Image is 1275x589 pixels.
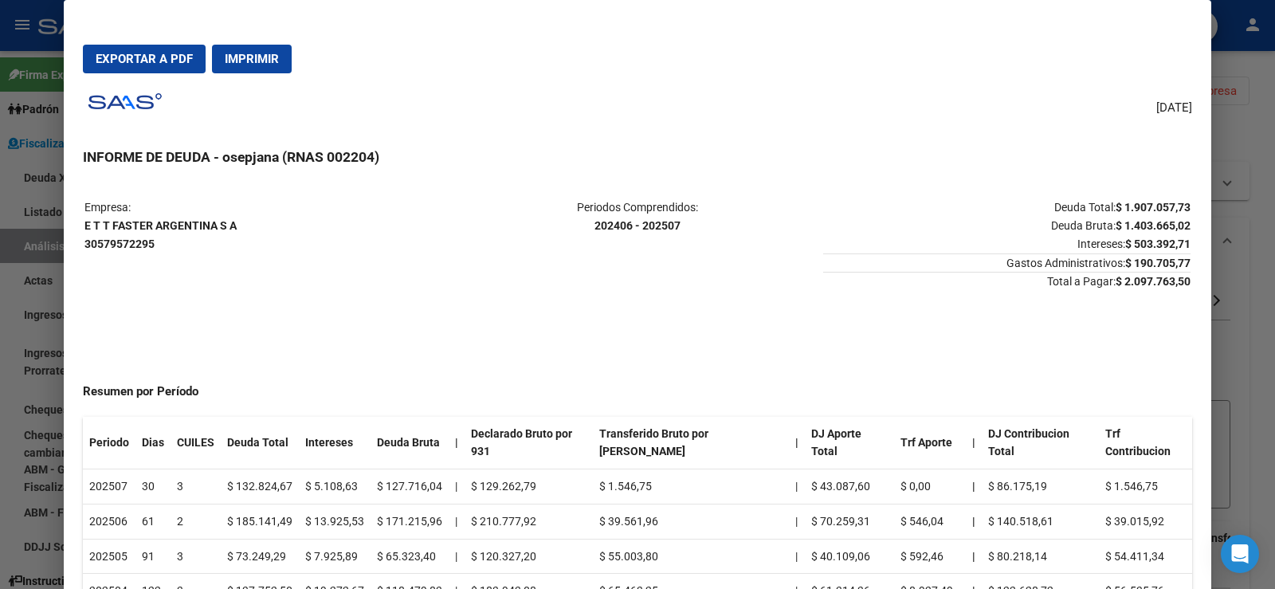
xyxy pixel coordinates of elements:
[449,469,465,505] td: |
[135,469,171,505] td: 30
[84,198,452,253] p: Empresa:
[212,45,292,73] button: Imprimir
[171,469,221,505] td: 3
[805,504,894,539] td: $ 70.259,31
[171,539,221,574] td: 3
[1221,535,1259,573] div: Open Intercom Messenger
[83,539,135,574] td: 202505
[982,539,1099,574] td: $ 80.218,14
[823,253,1191,269] span: Gastos Administrativos:
[966,469,982,505] th: |
[83,383,1192,401] h4: Resumen por Período
[449,539,465,574] td: |
[83,469,135,505] td: 202507
[805,469,894,505] td: $ 43.087,60
[465,539,593,574] td: $ 120.327,20
[789,504,805,539] td: |
[83,147,1192,167] h3: INFORME DE DEUDA - osepjana (RNAS 002204)
[221,417,299,469] th: Deuda Total
[966,504,982,539] th: |
[1125,257,1191,269] strong: $ 190.705,77
[299,469,371,505] td: $ 5.108,63
[1116,219,1191,232] strong: $ 1.403.665,02
[449,417,465,469] th: |
[966,417,982,469] th: |
[299,417,371,469] th: Intereses
[221,469,299,505] td: $ 132.824,67
[805,539,894,574] td: $ 40.109,06
[135,504,171,539] td: 61
[1099,417,1192,469] th: Trf Contribucion
[982,504,1099,539] td: $ 140.518,61
[84,219,237,250] strong: E T T FASTER ARGENTINA S A 30579572295
[221,504,299,539] td: $ 185.141,49
[894,417,966,469] th: Trf Aporte
[465,417,593,469] th: Declarado Bruto por 931
[1099,539,1192,574] td: $ 54.411,34
[1116,275,1191,288] strong: $ 2.097.763,50
[171,504,221,539] td: 2
[966,539,982,574] th: |
[894,504,966,539] td: $ 546,04
[1099,469,1192,505] td: $ 1.546,75
[823,198,1191,253] p: Deuda Total: Deuda Bruta: Intereses:
[465,504,593,539] td: $ 210.777,92
[1156,99,1192,117] span: [DATE]
[894,469,966,505] td: $ 0,00
[594,219,681,232] strong: 202406 - 202507
[449,504,465,539] td: |
[1099,504,1192,539] td: $ 39.015,92
[83,417,135,469] th: Periodo
[465,469,593,505] td: $ 129.262,79
[593,469,789,505] td: $ 1.546,75
[221,539,299,574] td: $ 73.249,29
[96,52,193,66] span: Exportar a PDF
[1125,238,1191,250] strong: $ 503.392,71
[593,504,789,539] td: $ 39.561,96
[789,469,805,505] td: |
[83,45,206,73] button: Exportar a PDF
[593,417,789,469] th: Transferido Bruto por [PERSON_NAME]
[371,539,449,574] td: $ 65.323,40
[593,539,789,574] td: $ 55.003,80
[982,417,1099,469] th: DJ Contribucion Total
[225,52,279,66] span: Imprimir
[805,417,894,469] th: DJ Aporte Total
[299,539,371,574] td: $ 7.925,89
[299,504,371,539] td: $ 13.925,53
[789,417,805,469] th: |
[83,504,135,539] td: 202506
[789,539,805,574] td: |
[823,272,1191,288] span: Total a Pagar:
[371,417,449,469] th: Deuda Bruta
[371,504,449,539] td: $ 171.215,96
[453,198,821,235] p: Periodos Comprendidos:
[371,469,449,505] td: $ 127.716,04
[982,469,1099,505] td: $ 86.175,19
[135,539,171,574] td: 91
[1116,201,1191,214] strong: $ 1.907.057,73
[135,417,171,469] th: Dias
[894,539,966,574] td: $ 592,46
[171,417,221,469] th: CUILES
